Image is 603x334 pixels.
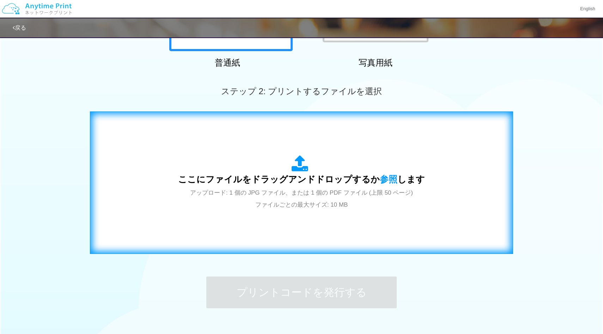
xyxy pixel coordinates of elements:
[13,25,26,31] a: 戻る
[166,58,289,67] h2: 普通紙
[178,174,425,184] span: ここにファイルをドラッグアンドドロップするか します
[221,86,382,96] span: ステップ 2: プリントするファイルを選択
[314,58,437,67] h2: 写真用紙
[206,277,397,308] button: プリントコードを発行する
[190,189,413,208] span: アップロード: 1 個の JPG ファイル、または 1 個の PDF ファイル (上限 50 ページ) ファイルごとの最大サイズ: 10 MB
[380,174,397,184] span: 参照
